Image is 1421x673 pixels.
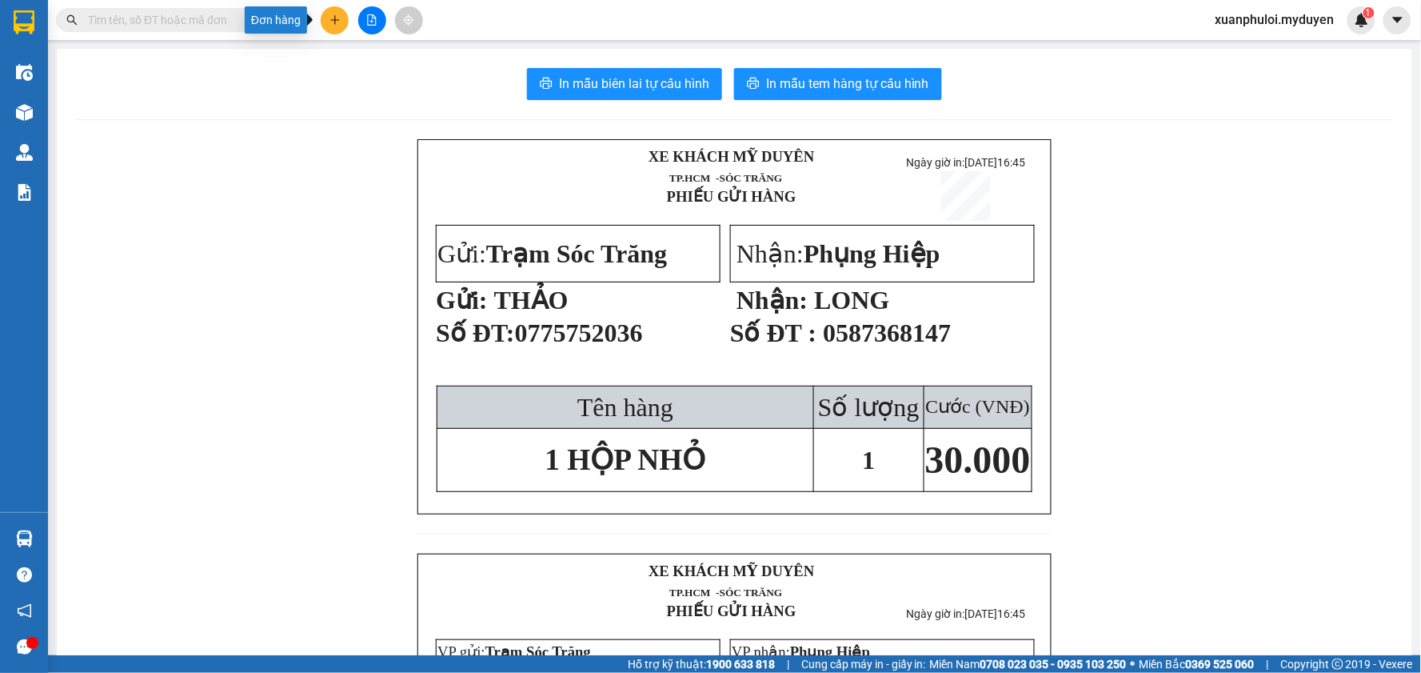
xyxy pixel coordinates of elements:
strong: 0708 023 035 - 0935 103 250 [980,658,1127,671]
span: 1 [862,446,875,475]
img: warehouse-icon [16,104,33,121]
button: caret-down [1383,6,1411,34]
span: Số ĐT: [436,318,515,347]
span: [DATE] [964,607,1025,620]
strong: Nhận: [736,286,808,314]
span: caret-down [1391,13,1405,27]
span: notification [17,603,32,619]
span: Trạm Sóc Trăng [486,239,667,268]
span: Gửi: [437,239,667,268]
span: 16:45 [997,156,1025,169]
span: 0587368147 [823,318,951,347]
strong: XE KHÁCH MỸ DUYÊN [649,148,815,165]
strong: 1900 633 818 [706,658,775,671]
span: ⚪️ [1131,661,1136,667]
span: 1 [1366,7,1371,18]
span: message [17,639,32,655]
span: TP.HCM -SÓC TRĂNG [669,587,782,599]
span: THẢO [494,286,569,314]
span: search [66,14,78,26]
span: 30.000 [925,439,1031,481]
span: Cung cấp máy in - giấy in: [801,655,926,673]
span: TP.HCM -SÓC TRĂNG [669,172,782,184]
span: Miền Bắc [1140,655,1255,673]
span: Gửi: [7,99,165,158]
span: VP gửi: [437,643,591,660]
span: In mẫu tem hàng tự cấu hình [766,74,929,94]
span: plus [329,14,341,26]
span: 0775752036 [515,318,643,347]
button: printerIn mẫu biên lai tự cấu hình [527,68,722,100]
span: aim [403,14,414,26]
strong: XE KHÁCH MỸ DUYÊN [649,563,815,579]
button: plus [321,6,349,34]
span: | [787,655,789,673]
strong: PHIẾU GỬI HÀNG [667,603,796,619]
button: file-add [358,6,386,34]
img: solution-icon [16,184,33,201]
span: printer [747,77,760,92]
span: question-circle [17,567,32,583]
span: copyright [1332,659,1343,670]
img: logo-vxr [14,10,34,34]
span: Số lượng [818,393,920,422]
span: VP nhận: [732,643,870,660]
span: TP.HCM -SÓC TRĂNG [105,39,218,51]
span: Phụng Hiệp [790,643,870,660]
span: [DATE] [964,156,1025,169]
span: file-add [366,14,377,26]
button: printerIn mẫu tem hàng tự cấu hình [734,68,942,100]
button: aim [395,6,423,34]
span: printer [540,77,553,92]
img: icon-new-feature [1355,13,1369,27]
img: warehouse-icon [16,64,33,81]
strong: XE KHÁCH MỸ DUYÊN [84,15,250,32]
img: warehouse-icon [16,531,33,547]
strong: Gửi: [436,286,487,314]
strong: PHIẾU GỬI HÀNG [102,55,232,72]
span: xuanphuloi.myduyen [1203,10,1347,30]
img: warehouse-icon [16,144,33,161]
span: 1 HỘP NHỎ [545,443,706,476]
span: Trạm Sóc Trăng [7,99,165,158]
strong: PHIẾU GỬI HÀNG [667,188,796,205]
span: Tên hàng [577,393,673,422]
span: 16:45 [997,607,1025,620]
span: Hỗ trợ kỹ thuật: [628,655,775,673]
p: Ngày giờ in: [895,156,1036,169]
sup: 1 [1363,7,1375,18]
span: Nhận: [736,239,940,268]
span: Cước (VNĐ) [925,396,1030,417]
strong: 0369 525 060 [1186,658,1255,671]
span: LONG [814,286,889,314]
span: Miền Nam [930,655,1127,673]
span: Phụng Hiệp [804,239,940,268]
span: In mẫu biên lai tự cấu hình [559,74,709,94]
strong: Số ĐT : [730,318,816,347]
p: Ngày giờ in: [895,607,1036,620]
span: | [1267,655,1269,673]
input: Tìm tên, số ĐT hoặc mã đơn [88,11,277,29]
span: Trạm Sóc Trăng [485,643,591,660]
